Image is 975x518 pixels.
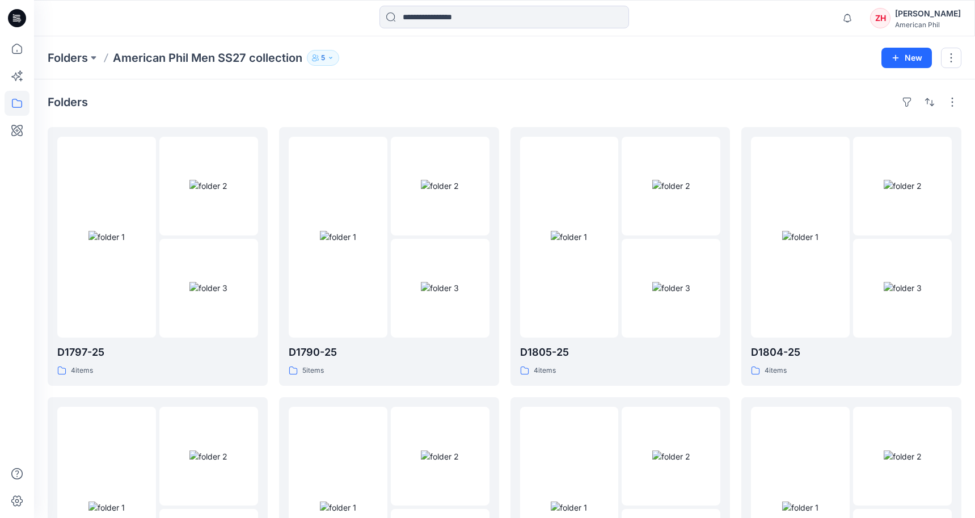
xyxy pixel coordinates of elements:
a: folder 1folder 2folder 3D1805-254items [510,127,731,386]
div: [PERSON_NAME] [895,7,961,20]
img: folder 1 [88,231,125,243]
img: folder 3 [189,282,227,294]
img: folder 1 [551,231,587,243]
img: folder 2 [652,450,690,462]
a: folder 1folder 2folder 3D1804-254items [741,127,961,386]
img: folder 2 [189,180,227,192]
img: folder 2 [189,450,227,462]
p: American Phil Men SS27 collection [113,50,302,66]
h4: Folders [48,95,88,109]
p: 4 items [765,365,787,377]
a: folder 1folder 2folder 3D1790-255items [279,127,499,386]
img: folder 2 [884,180,922,192]
img: folder 3 [884,282,922,294]
div: American Phil [895,20,961,29]
p: D1805-25 [520,344,721,360]
div: ZH [870,8,890,28]
button: New [881,48,932,68]
p: 4 items [534,365,556,377]
img: folder 1 [551,502,587,513]
p: D1804-25 [751,344,952,360]
img: folder 1 [782,231,818,243]
a: folder 1folder 2folder 3D1797-254items [48,127,268,386]
img: folder 2 [884,450,922,462]
img: folder 3 [421,282,459,294]
a: Folders [48,50,88,66]
img: folder 1 [320,502,356,513]
p: D1790-25 [289,344,489,360]
img: folder 2 [421,180,459,192]
img: folder 1 [320,231,356,243]
p: D1797-25 [57,344,258,360]
p: 5 items [302,365,324,377]
img: folder 3 [652,282,690,294]
img: folder 1 [782,502,818,513]
button: 5 [307,50,339,66]
p: 4 items [71,365,93,377]
img: folder 1 [88,502,125,513]
p: 5 [321,52,325,64]
img: folder 2 [421,450,459,462]
img: folder 2 [652,180,690,192]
